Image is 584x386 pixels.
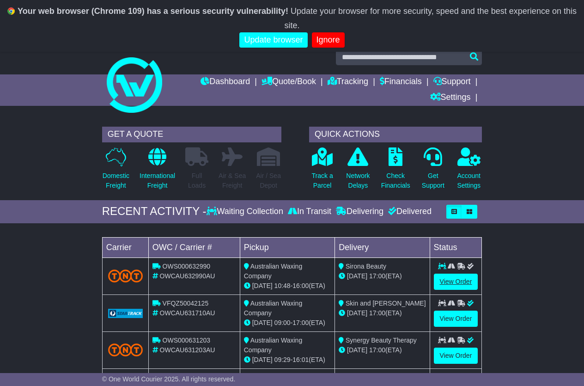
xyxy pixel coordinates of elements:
[160,272,215,280] span: OWCAU632990AU
[139,147,176,196] a: InternationalFreight
[274,356,291,363] span: 09:29
[434,311,478,327] a: View Order
[102,205,207,218] div: RECENT ACTIVITY -
[339,271,426,281] div: (ETA)
[140,171,175,190] p: International Freight
[434,274,478,290] a: View Order
[103,171,129,190] p: Domestic Freight
[346,337,417,344] span: Synergy Beauty Therapy
[102,147,130,196] a: DomesticFreight
[292,319,309,326] span: 17:00
[240,237,335,257] td: Pickup
[311,147,334,196] a: Track aParcel
[312,171,333,190] p: Track a Parcel
[244,263,302,280] span: Australian Waxing Company
[160,346,215,354] span: OWCAU631203AU
[102,127,281,142] div: GET A QUOTE
[346,171,370,190] p: Network Delays
[244,281,331,291] div: - (ETA)
[274,282,291,289] span: 10:48
[148,237,240,257] td: OWC / Carrier #
[201,74,250,90] a: Dashboard
[160,309,215,317] span: OWCAU631710AU
[239,32,307,48] a: Update browser
[185,171,208,190] p: Full Loads
[244,318,331,328] div: - (ETA)
[244,355,331,365] div: - (ETA)
[369,272,385,280] span: 17:00
[369,346,385,354] span: 17:00
[380,74,422,90] a: Financials
[252,356,273,363] span: [DATE]
[102,375,236,383] span: © One World Courier 2025. All rights reserved.
[346,147,370,196] a: NetworkDelays
[347,346,367,354] span: [DATE]
[312,32,345,48] a: Ignore
[108,309,143,318] img: GetCarrierServiceLogo
[328,74,368,90] a: Tracking
[286,207,334,217] div: In Transit
[347,309,367,317] span: [DATE]
[335,237,430,257] td: Delivery
[456,147,481,196] a: AccountSettings
[334,207,386,217] div: Delivering
[108,343,143,356] img: TNT_Domestic.png
[434,348,478,364] a: View Order
[207,207,286,217] div: Waiting Collection
[339,308,426,318] div: (ETA)
[163,300,209,307] span: VFQZ50042125
[339,345,426,355] div: (ETA)
[422,171,444,190] p: Get Support
[262,74,316,90] a: Quote/Book
[433,74,471,90] a: Support
[309,127,482,142] div: QUICK ACTIONS
[256,171,281,190] p: Air / Sea Depot
[284,6,576,30] span: Update your browser for more security, speed and the best experience on this site.
[108,270,143,282] img: TNT_Domestic.png
[381,171,410,190] p: Check Financials
[102,237,148,257] td: Carrier
[369,309,385,317] span: 17:00
[430,90,471,106] a: Settings
[163,337,211,344] span: OWS000631203
[381,147,411,196] a: CheckFinancials
[244,337,302,354] span: Australian Waxing Company
[274,319,291,326] span: 09:00
[252,319,273,326] span: [DATE]
[347,272,367,280] span: [DATE]
[163,263,211,270] span: OWS000632990
[457,171,481,190] p: Account Settings
[421,147,445,196] a: GetSupport
[292,282,309,289] span: 16:00
[244,300,302,317] span: Australian Waxing Company
[252,282,273,289] span: [DATE]
[292,356,309,363] span: 16:01
[346,300,426,307] span: Skin and [PERSON_NAME]
[430,237,482,257] td: Status
[386,207,432,217] div: Delivered
[346,263,386,270] span: Sirona Beauty
[18,6,288,16] b: Your web browser (Chrome 109) has a serious security vulnerability!
[219,171,246,190] p: Air & Sea Freight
